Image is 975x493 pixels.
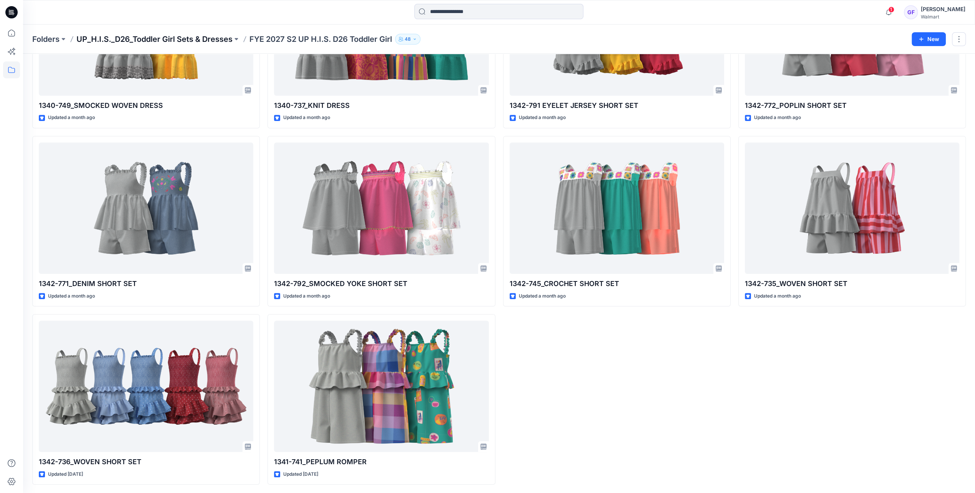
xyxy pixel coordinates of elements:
p: Updated a month ago [519,114,566,122]
p: Updated [DATE] [283,470,318,478]
a: 1342-745_CROCHET SHORT SET [510,142,724,273]
p: Updated a month ago [283,292,330,300]
a: 1342-735_WOVEN SHORT SET [745,142,959,273]
p: Updated a month ago [754,114,801,122]
p: Updated a month ago [754,292,801,300]
p: 1342-735_WOVEN SHORT SET [745,278,959,289]
span: 1 [888,7,894,13]
a: 1342-736_WOVEN SHORT SET [39,321,253,452]
a: 1342-771_DENIM SHORT SET [39,142,253,273]
div: [PERSON_NAME] [921,5,965,14]
a: Folders [32,34,60,45]
p: Updated a month ago [48,114,95,122]
p: 1342-791 EYELET JERSEY SHORT SET [510,100,724,111]
p: 1342-736_WOVEN SHORT SET [39,457,253,467]
p: 1341-741_PEPLUM ROMPER [274,457,488,467]
div: GF [904,5,918,19]
p: Updated a month ago [283,114,330,122]
a: 1341-741_PEPLUM ROMPER [274,321,488,452]
p: 1342-792_SMOCKED YOKE SHORT SET [274,278,488,289]
p: 1340-737_KNIT DRESS [274,100,488,111]
p: 1342-745_CROCHET SHORT SET [510,278,724,289]
p: Updated [DATE] [48,470,83,478]
p: Updated a month ago [519,292,566,300]
p: Updated a month ago [48,292,95,300]
button: New [912,32,946,46]
button: 48 [395,34,420,45]
a: UP_H.I.S._D26_Toddler Girl Sets & Dresses [76,34,233,45]
p: 1342-771_DENIM SHORT SET [39,278,253,289]
div: Walmart [921,14,965,20]
p: FYE 2027 S2 UP H.I.S. D26 Toddler Girl [249,34,392,45]
p: 1342-772_POPLIN SHORT SET [745,100,959,111]
p: 48 [405,35,411,43]
a: 1342-792_SMOCKED YOKE SHORT SET [274,142,488,273]
p: 1340-749_SMOCKED WOVEN DRESS [39,100,253,111]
